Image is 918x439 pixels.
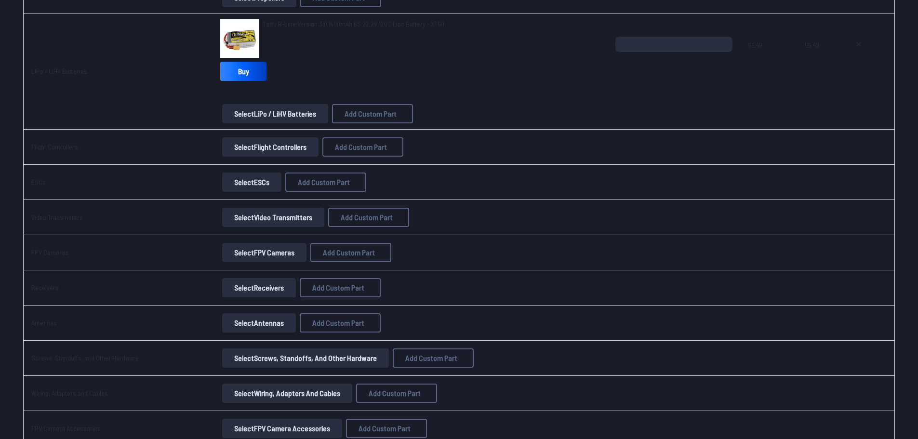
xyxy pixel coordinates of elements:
button: Add Custom Part [346,419,427,438]
a: FPV Cameras [31,248,68,256]
a: Tattu R-Line Version 3.0 1400mAh 6S 22.2V 120C Lipo Battery - XT60 [263,19,444,29]
button: Add Custom Part [393,348,474,368]
a: Wiring, Adapters and Cables [31,389,108,397]
button: SelectScrews, Standoffs, and Other Hardware [222,348,389,368]
a: Flight Controllers [31,143,78,151]
span: Add Custom Part [359,425,411,432]
a: SelectVideo Transmitters [220,208,326,227]
span: Add Custom Part [312,284,364,292]
button: SelectReceivers [222,278,296,297]
span: 55.49 [805,37,832,83]
span: Add Custom Part [369,389,421,397]
span: Add Custom Part [405,354,457,362]
span: Add Custom Part [345,110,397,118]
a: Receivers [31,283,59,292]
span: Add Custom Part [323,249,375,256]
a: FPV Camera Accessories [31,424,101,432]
a: Buy [220,62,266,81]
a: SelectScrews, Standoffs, and Other Hardware [220,348,391,368]
button: SelectFPV Camera Accessories [222,419,342,438]
button: Add Custom Part [300,278,381,297]
button: Add Custom Part [328,208,409,227]
a: SelectWiring, Adapters and Cables [220,384,354,403]
button: SelectESCs [222,173,281,192]
button: SelectFPV Cameras [222,243,306,262]
a: SelectFPV Cameras [220,243,308,262]
button: Add Custom Part [300,313,381,333]
button: Add Custom Part [285,173,366,192]
a: Antennas [31,319,57,327]
img: image [220,19,259,58]
a: Video Transmitters [31,213,83,221]
a: SelectLiPo / LiHV Batteries [220,104,330,123]
button: SelectFlight Controllers [222,137,319,157]
button: Add Custom Part [310,243,391,262]
span: Add Custom Part [298,178,350,186]
button: Add Custom Part [356,384,437,403]
span: Tattu R-Line Version 3.0 1400mAh 6S 22.2V 120C Lipo Battery - XT60 [263,20,444,28]
a: SelectFPV Camera Accessories [220,419,344,438]
button: Add Custom Part [322,137,403,157]
a: SelectAntennas [220,313,298,333]
a: SelectESCs [220,173,283,192]
button: SelectAntennas [222,313,296,333]
button: SelectLiPo / LiHV Batteries [222,104,328,123]
span: Add Custom Part [341,213,393,221]
a: ESCs [31,178,46,186]
a: SelectReceivers [220,278,298,297]
a: SelectFlight Controllers [220,137,320,157]
button: SelectVideo Transmitters [222,208,324,227]
span: Add Custom Part [335,143,387,151]
a: LiPo / LiHV Batteries [31,67,87,75]
span: 55.49 [748,37,789,83]
button: Add Custom Part [332,104,413,123]
span: Add Custom Part [312,319,364,327]
button: SelectWiring, Adapters and Cables [222,384,352,403]
a: Screws, Standoffs, and Other Hardware [31,354,139,362]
